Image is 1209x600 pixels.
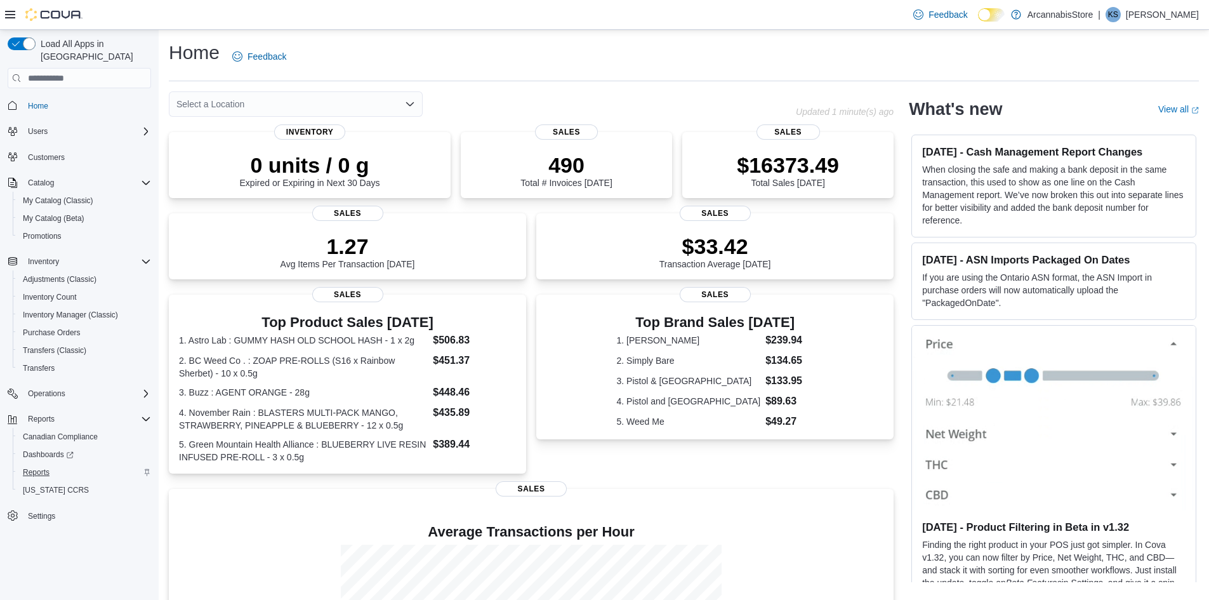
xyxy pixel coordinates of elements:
span: Promotions [23,231,62,241]
span: Home [28,101,48,111]
a: Reports [18,465,55,480]
span: Transfers [23,363,55,373]
span: My Catalog (Beta) [23,213,84,223]
span: Sales [680,287,751,302]
div: Kevin Sidhu [1106,7,1121,22]
button: Inventory [3,253,156,270]
dt: 1. Astro Lab : GUMMY HASH OLD SCHOOL HASH - 1 x 2g [179,334,428,347]
span: Transfers (Classic) [23,345,86,356]
span: Adjustments (Classic) [18,272,151,287]
input: Dark Mode [978,8,1005,22]
p: If you are using the Ontario ASN format, the ASN Import in purchase orders will now automatically... [922,271,1186,309]
dd: $134.65 [765,353,814,368]
span: Inventory [23,254,151,269]
a: View allExternal link [1158,104,1199,114]
a: Transfers [18,361,60,376]
dd: $451.37 [433,353,516,368]
a: My Catalog (Beta) [18,211,89,226]
button: Operations [23,386,70,401]
dd: $448.46 [433,385,516,400]
dt: 4. Pistol and [GEOGRAPHIC_DATA] [617,395,761,408]
button: [US_STATE] CCRS [13,481,156,499]
nav: Complex example [8,91,151,558]
dt: 1. [PERSON_NAME] [617,334,761,347]
span: Promotions [18,229,151,244]
div: Total Sales [DATE] [737,152,839,188]
button: Catalog [23,175,59,190]
button: Users [3,123,156,140]
a: Adjustments (Classic) [18,272,102,287]
a: Home [23,98,53,114]
h3: [DATE] - Product Filtering in Beta in v1.32 [922,521,1186,533]
span: Washington CCRS [18,483,151,498]
h3: Top Brand Sales [DATE] [617,315,814,330]
button: Users [23,124,53,139]
span: Users [28,126,48,137]
span: Operations [23,386,151,401]
span: Settings [23,508,151,524]
h3: Top Product Sales [DATE] [179,315,516,330]
dd: $435.89 [433,405,516,420]
a: My Catalog (Classic) [18,193,98,208]
span: Sales [496,481,567,497]
p: When closing the safe and making a bank deposit in the same transaction, this used to show as one... [922,163,1186,227]
div: Avg Items Per Transaction [DATE] [281,234,415,269]
span: Customers [28,152,65,163]
span: Reports [18,465,151,480]
button: Promotions [13,227,156,245]
button: Transfers (Classic) [13,342,156,359]
button: Purchase Orders [13,324,156,342]
dd: $49.27 [765,414,814,429]
dd: $389.44 [433,437,516,452]
span: Sales [312,287,383,302]
a: Feedback [227,44,291,69]
p: $33.42 [659,234,771,259]
dt: 5. Weed Me [617,415,761,428]
span: Transfers [18,361,151,376]
span: Dashboards [23,450,74,460]
button: Inventory [23,254,64,269]
span: Inventory Count [18,290,151,305]
dt: 2. BC Weed Co . : ZOAP PRE-ROLLS (S16 x Rainbow Sherbet) - 10 x 0.5g [179,354,428,380]
span: Canadian Compliance [23,432,98,442]
span: Operations [28,389,65,399]
dd: $506.83 [433,333,516,348]
span: Reports [23,411,151,427]
a: Customers [23,150,70,165]
span: Inventory Manager (Classic) [23,310,118,320]
span: Purchase Orders [18,325,151,340]
h3: [DATE] - Cash Management Report Changes [922,145,1186,158]
span: Sales [312,206,383,221]
p: 1.27 [281,234,415,259]
p: | [1098,7,1100,22]
button: Reports [23,411,60,427]
em: Beta Features [1006,578,1062,588]
span: Settings [28,511,55,521]
button: Transfers [13,359,156,377]
span: Catalog [28,178,54,188]
a: Purchase Orders [18,325,86,340]
dt: 3. Buzz : AGENT ORANGE - 28g [179,386,428,399]
span: Inventory [274,124,345,140]
span: [US_STATE] CCRS [23,485,89,495]
span: Sales [680,206,751,221]
button: Inventory Count [13,288,156,306]
span: Inventory Manager (Classic) [18,307,151,323]
a: [US_STATE] CCRS [18,483,94,498]
a: Dashboards [18,447,79,462]
dt: 4. November Rain : BLASTERS MULTI-PACK MANGO, STRAWBERRY, PINEAPPLE & BLUEBERRY - 12 x 0.5g [179,406,428,432]
a: Inventory Count [18,290,82,305]
span: Reports [28,414,55,424]
button: Inventory Manager (Classic) [13,306,156,324]
button: Canadian Compliance [13,428,156,446]
span: KS [1108,7,1118,22]
dd: $133.95 [765,373,814,389]
p: Updated 1 minute(s) ago [796,107,894,117]
p: 0 units / 0 g [240,152,380,178]
div: Expired or Expiring in Next 30 Days [240,152,380,188]
a: Settings [23,509,60,524]
span: Transfers (Classic) [18,343,151,358]
span: Feedback [248,50,286,63]
h2: What's new [909,99,1002,119]
span: Reports [23,467,50,477]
